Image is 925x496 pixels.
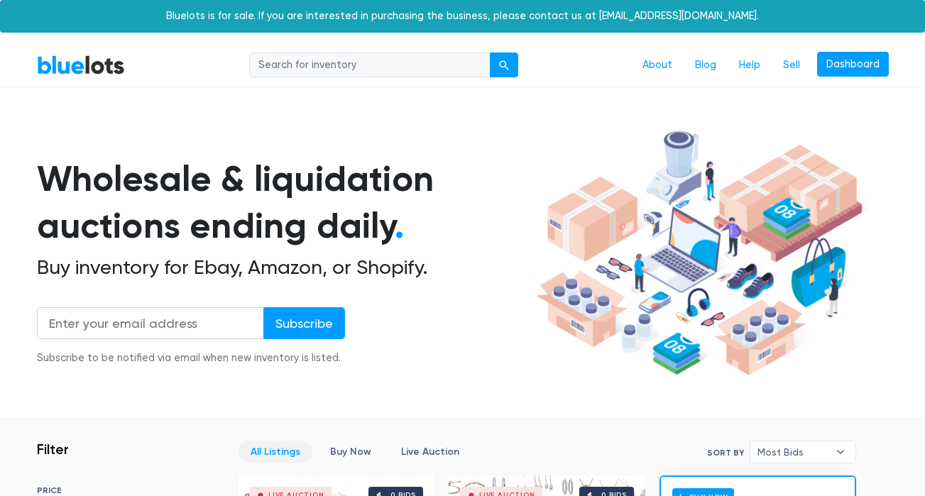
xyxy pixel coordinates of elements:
[707,446,744,459] label: Sort By
[757,441,828,463] span: Most Bids
[684,52,728,79] a: Blog
[37,255,531,280] h2: Buy inventory for Ebay, Amazon, or Shopify.
[318,441,383,463] a: Buy Now
[631,52,684,79] a: About
[37,485,207,495] h6: PRICE
[37,55,125,75] a: BlueLots
[728,52,772,79] a: Help
[826,441,855,463] b: ▾
[817,52,889,77] a: Dashboard
[531,124,867,382] img: hero-ee84e7d0318cb26816c560f6b4441b76977f77a177738b4e94f68c95b2b83dbb.png
[37,351,345,366] div: Subscribe to be notified via email when new inventory is listed.
[395,204,404,247] span: .
[37,441,69,458] h3: Filter
[37,307,264,339] input: Enter your email address
[239,441,312,463] a: All Listings
[772,52,811,79] a: Sell
[263,307,345,339] input: Subscribe
[249,53,491,78] input: Search for inventory
[37,155,531,250] h1: Wholesale & liquidation auctions ending daily
[389,441,471,463] a: Live Auction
